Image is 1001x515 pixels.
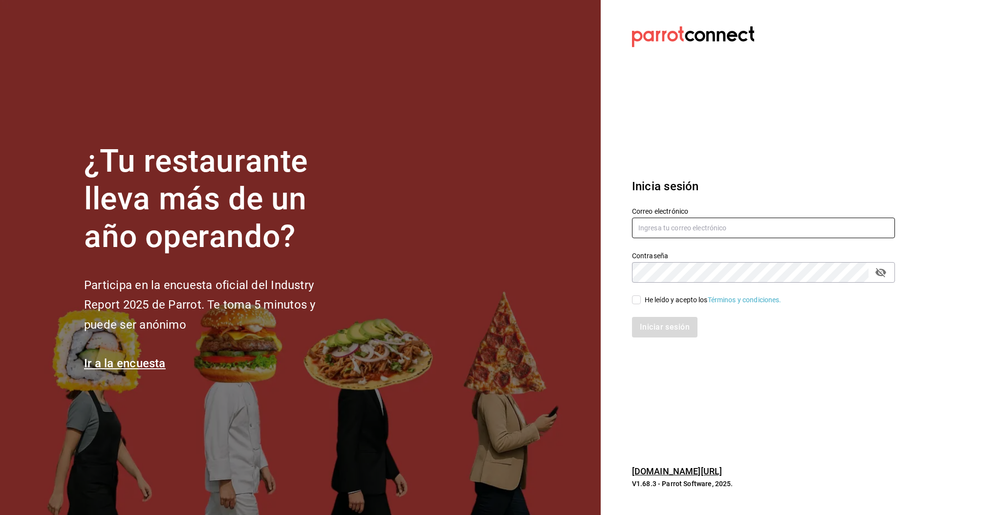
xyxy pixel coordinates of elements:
[632,466,722,476] a: [DOMAIN_NAME][URL]
[632,178,895,195] h3: Inicia sesión
[84,275,348,335] h2: Participa en la encuesta oficial del Industry Report 2025 de Parrot. Te toma 5 minutos y puede se...
[84,143,348,255] h1: ¿Tu restaurante lleva más de un año operando?
[84,357,166,370] a: Ir a la encuesta
[645,295,782,305] div: He leído y acepto los
[632,479,895,489] p: V1.68.3 - Parrot Software, 2025.
[632,218,895,238] input: Ingresa tu correo electrónico
[632,252,895,259] label: Contraseña
[632,208,895,215] label: Correo electrónico
[708,296,782,304] a: Términos y condiciones.
[872,264,889,281] button: passwordField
